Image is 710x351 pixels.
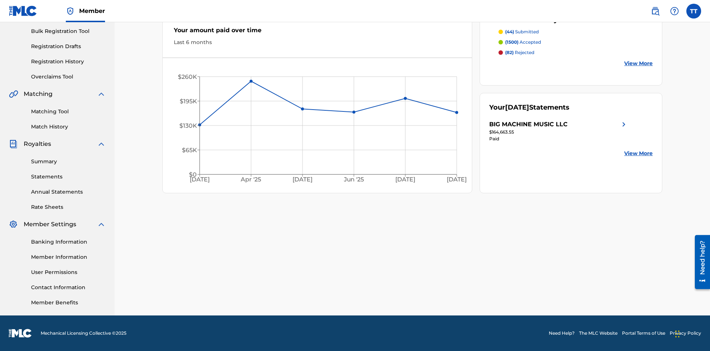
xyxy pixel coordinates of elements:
[241,176,261,183] tspan: Apr '25
[179,122,197,129] tspan: $130K
[622,330,665,337] a: Portal Terms of Use
[31,27,106,35] a: Bulk Registration Tool
[31,108,106,116] a: Matching Tool
[31,238,106,246] a: Banking Information
[97,220,106,229] img: expand
[673,315,710,351] iframe: Chat Widget
[498,39,653,46] a: (1500) accepted
[670,330,701,337] a: Privacy Policy
[624,60,653,67] a: View More
[489,129,628,136] div: $164,663.55
[344,176,364,183] tspan: Jun '25
[31,203,106,211] a: Rate Sheets
[182,147,197,154] tspan: $65K
[9,6,37,16] img: MLC Logo
[180,98,197,105] tspan: $195K
[79,7,105,15] span: Member
[97,140,106,148] img: expand
[489,120,568,129] div: BIG MACHINE MUSIC LLC
[395,176,415,183] tspan: [DATE]
[579,330,618,337] a: The MLC Website
[498,29,653,35] a: (44) submitted
[505,49,534,56] p: rejected
[498,49,653,56] a: (82) rejected
[489,120,628,142] a: BIG MACHINE MUSIC LLCright chevron icon$164,663.55Paid
[9,140,18,148] img: Royalties
[41,330,126,337] span: Mechanical Licensing Collective © 2025
[31,253,106,261] a: Member Information
[31,43,106,50] a: Registration Drafts
[293,176,312,183] tspan: [DATE]
[174,39,461,46] div: Last 6 months
[648,4,663,19] a: Public Search
[689,232,710,293] iframe: Resource Center
[675,323,680,345] div: Drag
[505,39,518,45] span: (1500)
[447,176,467,183] tspan: [DATE]
[549,330,575,337] a: Need Help?
[31,188,106,196] a: Annual Statements
[24,140,51,148] span: Royalties
[31,284,106,291] a: Contact Information
[505,50,514,55] span: (82)
[489,103,569,113] div: Your Statements
[190,176,210,183] tspan: [DATE]
[686,4,701,19] div: User Menu
[24,90,53,98] span: Matching
[189,171,197,178] tspan: $0
[9,90,18,98] img: Matching
[97,90,106,98] img: expand
[505,29,539,35] p: submitted
[505,103,529,111] span: [DATE]
[31,173,106,181] a: Statements
[31,299,106,307] a: Member Benefits
[651,7,660,16] img: search
[505,39,541,46] p: accepted
[31,158,106,166] a: Summary
[31,73,106,81] a: Overclaims Tool
[31,123,106,131] a: Match History
[619,120,628,129] img: right chevron icon
[66,7,75,16] img: Top Rightsholder
[178,73,197,80] tspan: $260K
[505,29,514,34] span: (44)
[624,150,653,157] a: View More
[31,268,106,276] a: User Permissions
[489,136,628,142] div: Paid
[174,26,461,39] div: Your amount paid over time
[24,220,76,229] span: Member Settings
[9,220,18,229] img: Member Settings
[31,58,106,66] a: Registration History
[670,7,679,16] img: help
[667,4,682,19] div: Help
[9,329,32,338] img: logo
